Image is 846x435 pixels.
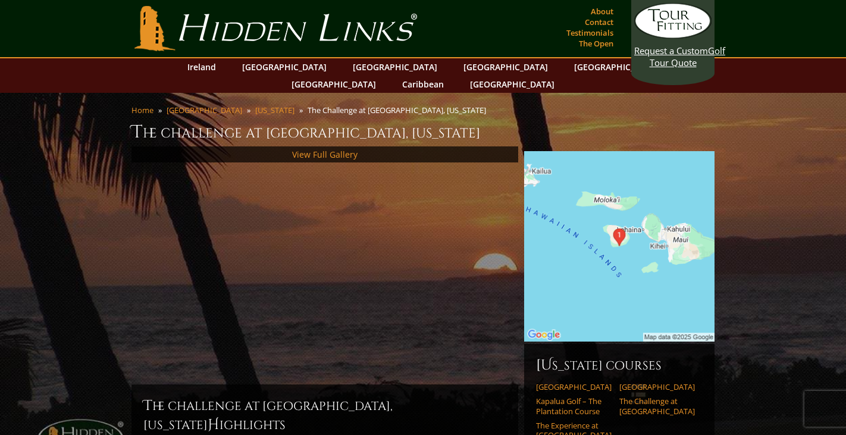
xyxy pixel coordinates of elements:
a: [GEOGRAPHIC_DATA] [167,105,242,115]
a: Ireland [181,58,222,76]
a: The Open [576,35,616,52]
a: Home [131,105,153,115]
a: Kapalua Golf – The Plantation Course [536,396,612,416]
a: [GEOGRAPHIC_DATA] [347,58,443,76]
a: About [588,3,616,20]
a: View Full Gallery [292,149,358,160]
h1: The Challenge at [GEOGRAPHIC_DATA], [US_STATE] [131,120,715,144]
a: [GEOGRAPHIC_DATA] [536,382,612,392]
img: Google Map of 1 Challenge Dr, Lanai City, HI 96763 [524,151,715,342]
a: [GEOGRAPHIC_DATA] [568,58,665,76]
a: The Challenge at [GEOGRAPHIC_DATA] [619,396,695,416]
a: Caribbean [396,76,450,93]
a: [US_STATE] [255,105,294,115]
li: The Challenge at [GEOGRAPHIC_DATA], [US_STATE] [308,105,491,115]
h2: The Challenge at [GEOGRAPHIC_DATA], [US_STATE] ighlights [143,396,506,434]
h6: [US_STATE] Courses [536,356,703,375]
span: Request a Custom [634,45,708,57]
a: Request a CustomGolf Tour Quote [634,3,712,68]
a: Contact [582,14,616,30]
a: [GEOGRAPHIC_DATA] [619,382,695,392]
a: [GEOGRAPHIC_DATA] [236,58,333,76]
a: Testimonials [563,24,616,41]
a: [GEOGRAPHIC_DATA] [458,58,554,76]
span: H [208,415,220,434]
a: [GEOGRAPHIC_DATA] [464,76,560,93]
a: [GEOGRAPHIC_DATA] [286,76,382,93]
